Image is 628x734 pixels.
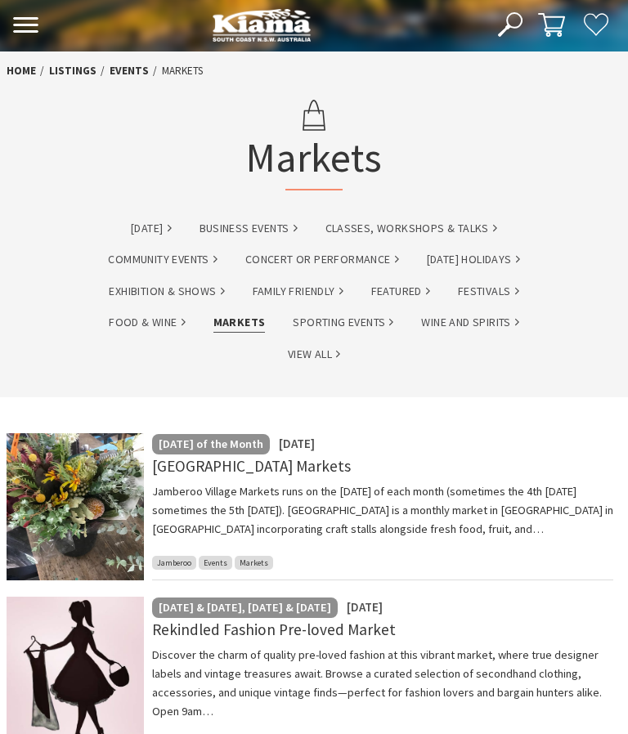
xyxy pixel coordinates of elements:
[7,64,36,78] a: Home
[110,64,149,78] a: Events
[293,313,393,332] a: Sporting Events
[152,620,396,639] a: Rekindled Fashion Pre-loved Market
[7,433,144,580] img: Native bunches
[213,313,266,332] a: Markets
[246,90,382,190] h1: Markets
[213,8,311,42] img: Kiama Logo
[279,436,315,451] span: [DATE]
[152,646,613,721] p: Discover the charm of quality pre-loved fashion at this vibrant market, where true designer label...
[325,219,497,238] a: Classes, Workshops & Talks
[200,219,298,238] a: Business Events
[159,435,263,454] p: [DATE] of the Month
[421,313,518,332] a: Wine and Spirits
[235,556,273,570] span: Markets
[245,250,399,269] a: Concert or Performance
[49,64,96,78] a: listings
[131,219,171,238] a: [DATE]
[162,63,203,80] li: Markets
[253,282,343,301] a: Family Friendly
[109,282,224,301] a: Exhibition & Shows
[458,282,519,301] a: Festivals
[152,456,351,476] a: [GEOGRAPHIC_DATA] Markets
[152,556,196,570] span: Jamberoo
[152,482,613,539] p: Jamberoo Village Markets runs on the [DATE] of each month (sometimes the 4th [DATE] sometimes the...
[427,250,520,269] a: [DATE] Holidays
[108,250,217,269] a: Community Events
[288,345,340,364] a: View All
[199,556,232,570] span: Events
[371,282,430,301] a: Featured
[159,598,331,617] p: [DATE] & [DATE], [DATE] & [DATE]
[347,599,383,615] span: [DATE]
[109,313,185,332] a: Food & Wine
